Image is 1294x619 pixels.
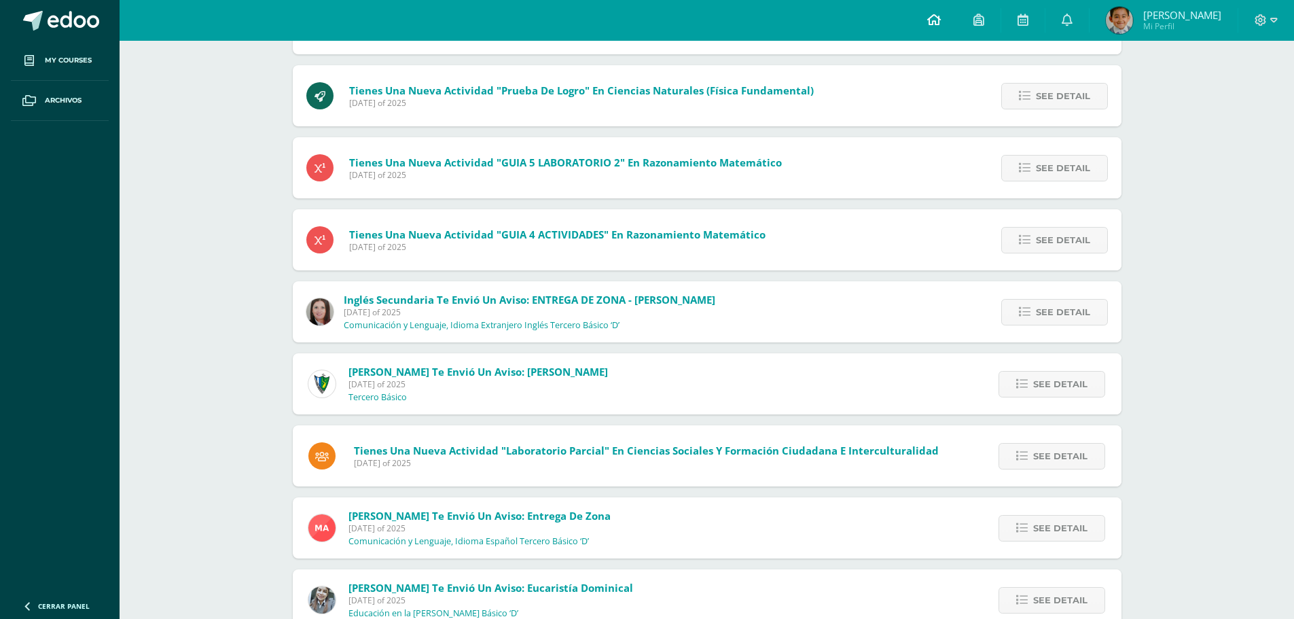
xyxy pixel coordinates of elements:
[1036,156,1090,181] span: See detail
[349,241,766,253] span: [DATE] of 2025
[1033,372,1088,397] span: See detail
[348,608,518,619] p: Educación en la [PERSON_NAME] Básico ‘D’
[349,97,814,109] span: [DATE] of 2025
[45,95,82,106] span: Archivos
[344,320,619,331] p: Comunicación y Lenguaje, Idioma Extranjero Inglés Tercero Básico ‘D’
[1036,300,1090,325] span: See detail
[1143,8,1221,22] span: [PERSON_NAME]
[354,457,939,469] span: [DATE] of 2025
[308,586,336,614] img: cba4c69ace659ae4cf02a5761d9a2473.png
[348,523,611,534] span: [DATE] of 2025
[45,55,92,66] span: My courses
[38,601,90,611] span: Cerrar panel
[349,228,766,241] span: Tienes una nueva actividad "GUIA 4 ACTIVIDADES" En Razonamiento Matemático
[344,293,715,306] span: Inglés Secundaria te envió un aviso: ENTREGA DE ZONA - [PERSON_NAME]
[1033,516,1088,541] span: See detail
[1036,84,1090,109] span: See detail
[308,514,336,542] img: 0fd6451cf16eae051bb176b5d8bc5f11.png
[354,444,939,457] span: Tienes una nueva actividad "Laboratorio parcial" En Ciencias Sociales y Formación Ciudadana e Int...
[1033,444,1088,469] span: See detail
[348,365,608,378] span: [PERSON_NAME] te envió un aviso: [PERSON_NAME]
[1036,228,1090,253] span: See detail
[348,581,633,595] span: [PERSON_NAME] te envió un aviso: Eucaristía Dominical
[348,595,633,606] span: [DATE] of 2025
[348,378,608,390] span: [DATE] of 2025
[344,306,715,318] span: [DATE] of 2025
[349,156,782,169] span: Tienes una nueva actividad "GUIA 5 LABORATORIO 2" En Razonamiento Matemático
[349,169,782,181] span: [DATE] of 2025
[11,81,109,121] a: Archivos
[1033,588,1088,613] span: See detail
[308,370,336,397] img: 9f174a157161b4ddbe12118a61fed988.png
[348,536,589,547] p: Comunicación y Lenguaje, Idioma Español Tercero Básico ‘D’
[348,509,611,523] span: [PERSON_NAME] te envió un aviso: Entrega de zona
[11,41,109,81] a: My courses
[306,298,334,325] img: 8af0450cf43d44e38c4a1497329761f3.png
[348,392,407,403] p: Tercero Básico
[1143,20,1221,32] span: Mi Perfil
[349,84,814,97] span: Tienes una nueva actividad "Prueba de logro" En Ciencias Naturales (Física Fundamental)
[1106,7,1133,34] img: c208d1275ee3f53baae25696f9eb70da.png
